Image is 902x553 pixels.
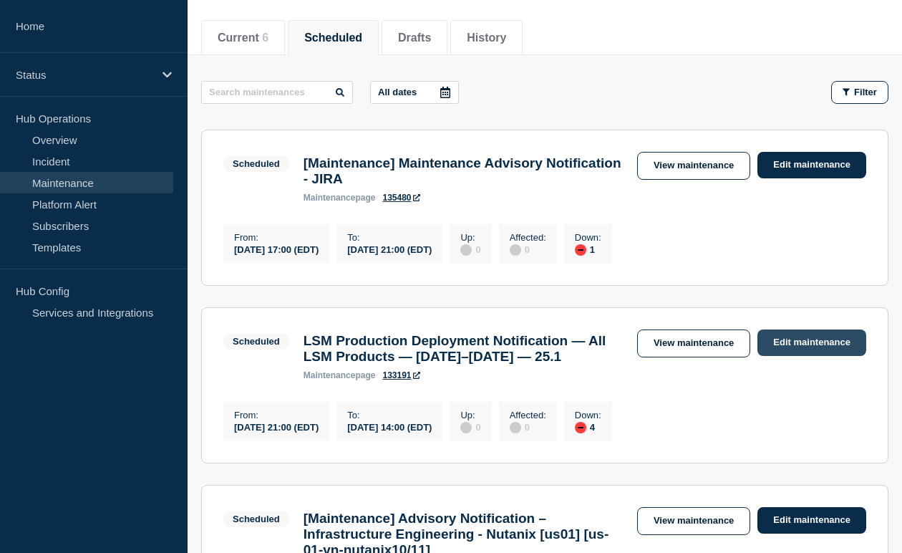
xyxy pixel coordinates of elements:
a: 133191 [382,370,420,380]
div: down [575,244,586,256]
div: [DATE] 17:00 (EDT) [234,243,319,255]
p: Up : [460,410,480,420]
a: Edit maintenance [757,507,866,534]
div: Scheduled [233,336,280,347]
a: Edit maintenance [757,152,866,178]
div: [DATE] 21:00 (EDT) [347,243,432,255]
button: Drafts [398,32,431,44]
div: disabled [460,244,472,256]
span: maintenance [304,370,356,380]
p: Down : [575,232,601,243]
a: View maintenance [637,330,750,357]
p: Up : [460,232,480,243]
button: Scheduled [304,32,362,44]
input: Search maintenances [201,81,353,104]
button: Current 6 [218,32,268,44]
a: 135480 [382,193,420,203]
a: Edit maintenance [757,330,866,356]
button: Filter [831,81,888,104]
div: [DATE] 14:00 (EDT) [347,420,432,433]
div: 0 [510,243,546,256]
p: page [304,370,376,380]
p: Affected : [510,232,546,243]
div: down [575,422,586,433]
button: History [467,32,506,44]
div: 0 [460,420,480,433]
p: page [304,193,376,203]
span: 6 [262,32,268,44]
div: Scheduled [233,514,280,524]
h3: LSM Production Deployment Notification — All LSM Products — [DATE]–[DATE] — 25.1 [304,333,623,365]
div: Scheduled [233,158,280,169]
div: 0 [510,420,546,433]
a: View maintenance [637,507,750,535]
span: maintenance [304,193,356,203]
p: To : [347,232,432,243]
div: 4 [575,420,601,433]
button: All dates [370,81,459,104]
h3: [Maintenance] Maintenance Advisory Notification - JIRA [304,155,623,187]
span: Filter [854,87,877,97]
div: disabled [460,422,472,433]
div: [DATE] 21:00 (EDT) [234,420,319,433]
p: From : [234,410,319,420]
p: All dates [378,87,417,97]
p: Affected : [510,410,546,420]
p: From : [234,232,319,243]
a: View maintenance [637,152,750,180]
div: disabled [510,244,521,256]
p: Down : [575,410,601,420]
div: disabled [510,422,521,433]
p: Status [16,69,153,81]
p: To : [347,410,432,420]
div: 1 [575,243,601,256]
div: 0 [460,243,480,256]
